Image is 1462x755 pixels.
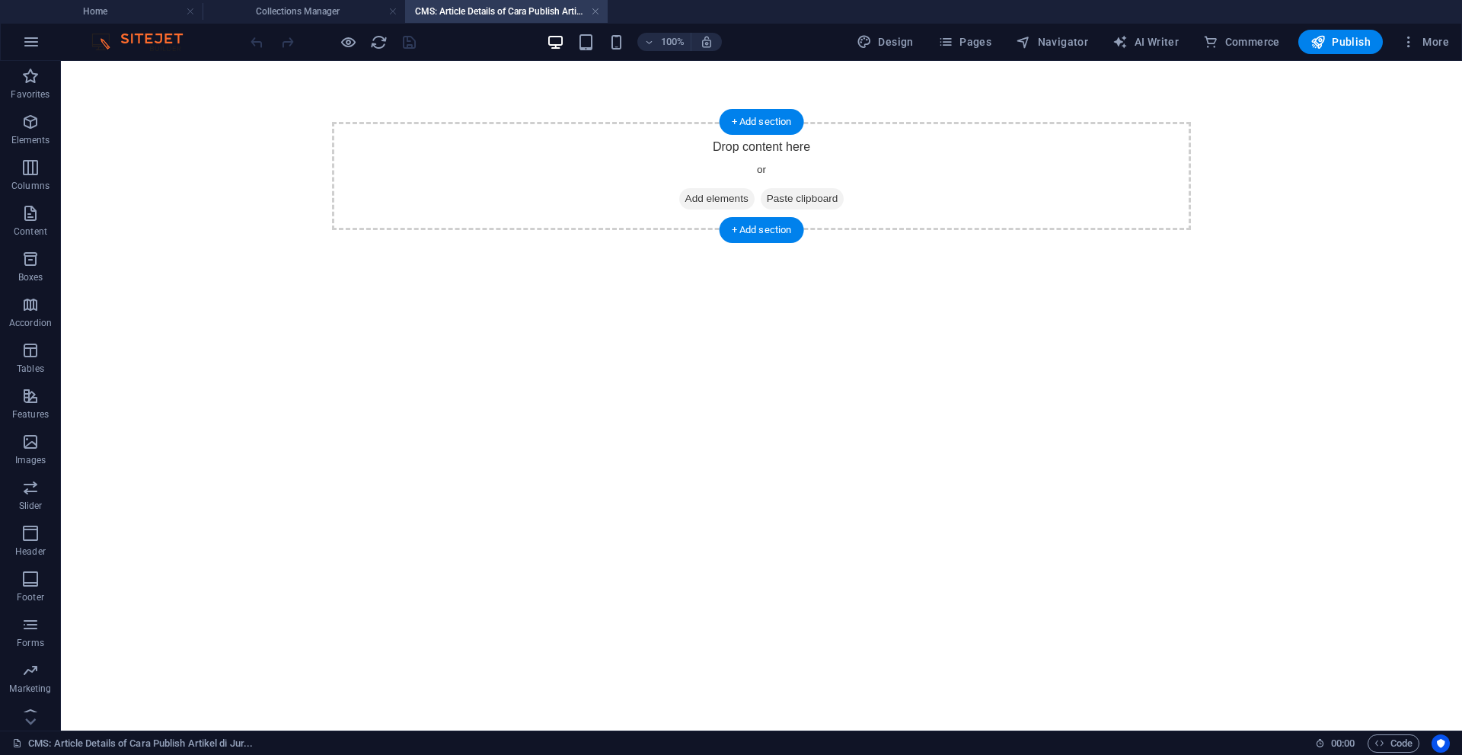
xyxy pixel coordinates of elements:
[88,33,202,51] img: Editor Logo
[203,3,405,20] h4: Collections Manager
[1112,34,1179,50] span: AI Writer
[1432,734,1450,753] button: Usercentrics
[12,734,253,753] a: Click to cancel selection. Double-click to open Pages
[1368,734,1419,753] button: Code
[660,33,685,51] h6: 100%
[618,127,694,149] span: Add elements
[1010,30,1094,54] button: Navigator
[1315,734,1355,753] h6: Session time
[12,408,49,421] p: Features
[17,637,44,649] p: Forms
[1342,737,1344,749] span: :
[1016,34,1088,50] span: Navigator
[14,226,47,238] p: Content
[405,3,608,20] h4: CMS: Article Details of Cara Publish Artikel di Jur...
[9,317,52,329] p: Accordion
[18,271,43,283] p: Boxes
[1374,734,1413,753] span: Code
[720,109,804,135] div: + Add section
[851,30,920,54] div: Design (Ctrl+Alt+Y)
[370,34,388,51] i: Reload page
[19,500,43,512] p: Slider
[11,88,49,101] p: Favorites
[17,591,44,603] p: Footer
[15,454,46,466] p: Images
[1106,30,1185,54] button: AI Writer
[271,61,1130,169] div: Drop content here
[720,217,804,243] div: + Add section
[1395,30,1455,54] button: More
[17,363,44,375] p: Tables
[938,34,991,50] span: Pages
[1203,34,1280,50] span: Commerce
[700,127,784,149] span: Paste clipboard
[11,134,50,146] p: Elements
[1298,30,1383,54] button: Publish
[369,33,388,51] button: reload
[857,34,914,50] span: Design
[851,30,920,54] button: Design
[1401,34,1449,50] span: More
[637,33,691,51] button: 100%
[1310,34,1371,50] span: Publish
[700,35,713,49] i: On resize automatically adjust zoom level to fit chosen device.
[1331,734,1355,753] span: 00 00
[9,683,51,695] p: Marketing
[932,30,998,54] button: Pages
[11,180,49,192] p: Columns
[15,545,46,558] p: Header
[1197,30,1286,54] button: Commerce
[339,33,357,51] button: Click here to leave preview mode and continue editing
